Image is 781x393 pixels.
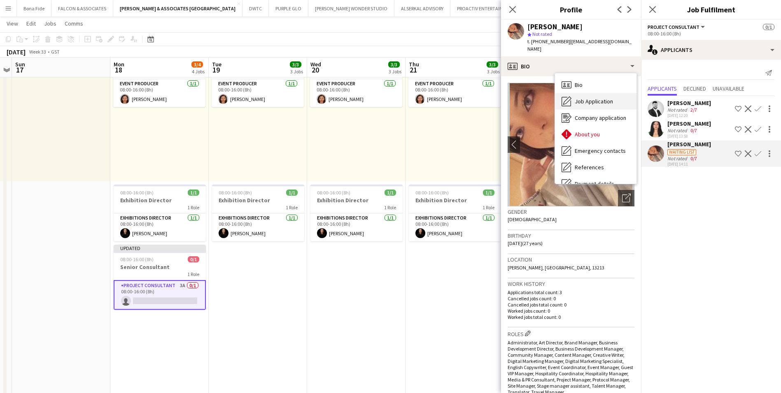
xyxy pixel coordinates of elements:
span: Project Consultant [648,24,699,30]
button: [PERSON_NAME] WONDER STUDIO [308,0,394,16]
div: Not rated [667,155,689,161]
span: Week 33 [27,49,48,55]
span: 08:00-16:00 (8h) [317,189,350,196]
div: 3 Jobs [290,68,303,75]
p: Cancelled jobs total count: 0 [508,302,634,308]
app-job-card: 08:00-16:00 (8h)1/1Exhibition Director1 RoleExhibitions Director1/108:00-16:00 (8h)[PERSON_NAME] [212,185,304,241]
h3: Job Fulfilment [641,4,781,15]
span: 08:00-16:00 (8h) [219,189,252,196]
button: Project Consultant [648,24,706,30]
span: Edit [26,20,36,27]
div: [PERSON_NAME] [667,99,711,107]
p: Worked jobs total count: 0 [508,314,634,320]
h3: Exhibition Director [409,196,501,204]
div: [DATE] [7,48,26,56]
span: 3/3 [388,61,400,68]
app-job-card: 08:00-16:00 (8h)1/11 RoleEvent Producer1/108:00-16:00 (8h)[PERSON_NAME] [212,59,304,107]
div: [DATE] 14:11 [667,161,711,167]
app-job-card: 08:00-16:00 (8h)1/11 RoleEvent Producer1/108:00-16:00 (8h)[PERSON_NAME] [310,59,402,107]
div: Open photos pop-in [618,190,634,206]
div: GST [51,49,60,55]
div: Job Application [555,93,636,110]
button: ALSERKAL ADVISORY [394,0,450,16]
div: 3 Jobs [487,68,500,75]
a: Jobs [41,18,60,29]
app-job-card: Updated08:00-16:00 (8h)0/1Senior Consultant1 RoleProject Consultant3A0/108:00-16:00 (8h) [114,245,206,310]
app-job-card: 08:00-16:00 (8h)1/11 RoleEvent Producer1/108:00-16:00 (8h)[PERSON_NAME] [408,59,501,107]
span: [PERSON_NAME], [GEOGRAPHIC_DATA], 13213 [508,264,604,271]
h3: Exhibition Director [114,196,206,204]
span: 1 Role [286,204,298,211]
app-card-role: Event Producer1/108:00-16:00 (8h)[PERSON_NAME] [113,79,205,107]
div: About you [555,126,636,143]
app-card-role: Event Producer1/108:00-16:00 (8h)[PERSON_NAME] [212,79,304,107]
button: PURPLE GLO [269,0,308,16]
app-card-role: Exhibitions Director1/108:00-16:00 (8h)[PERSON_NAME] [310,213,403,241]
p: Applications total count: 3 [508,289,634,295]
app-card-role: Event Producer1/108:00-16:00 (8h)[PERSON_NAME] [408,79,501,107]
div: 3 Jobs [389,68,401,75]
div: Applicants [641,40,781,60]
button: PROACTIV ENTERTAINMENT [450,0,522,16]
a: Comms [61,18,86,29]
span: Wed [310,61,321,68]
app-skills-label: 0/7 [690,155,697,161]
div: Bio [555,77,636,93]
span: Company application [575,114,626,122]
span: View [7,20,18,27]
span: [DEMOGRAPHIC_DATA] [508,216,557,222]
span: Sun [15,61,25,68]
span: 1/1 [385,189,396,196]
div: Not rated [667,107,689,113]
span: 08:00-16:00 (8h) [415,189,449,196]
div: Payment details [555,175,636,192]
p: Cancelled jobs count: 0 [508,295,634,302]
div: [DATE] 12:20 [667,113,711,118]
div: Waiting list [667,149,696,155]
div: 4 Jobs [192,68,205,75]
span: Bio [575,81,583,89]
span: 1 Role [384,204,396,211]
h3: Work history [508,280,634,288]
span: 3/3 [487,61,498,68]
app-skills-label: 0/7 [690,127,697,133]
span: Mon [114,61,124,68]
span: Not rated [532,31,552,37]
span: Comms [65,20,83,27]
span: 0/1 [763,24,774,30]
h3: Profile [501,4,641,15]
span: 18 [112,65,124,75]
span: 1 Role [187,204,199,211]
h3: Birthday [508,232,634,239]
span: 08:00-16:00 (8h) [120,256,154,262]
span: References [575,164,604,171]
div: References [555,159,636,175]
app-card-role: Exhibitions Director1/108:00-16:00 (8h)[PERSON_NAME] [409,213,501,241]
h3: Location [508,256,634,263]
span: 0/1 [188,256,199,262]
button: [PERSON_NAME] & ASSOCIATES [GEOGRAPHIC_DATA] [113,0,242,16]
div: [PERSON_NAME] [667,140,711,148]
span: Emergency contacts [575,147,626,154]
div: [PERSON_NAME] [667,120,711,127]
h3: Roles [508,329,634,338]
p: Worked jobs count: 0 [508,308,634,314]
a: View [3,18,21,29]
span: 1/1 [188,189,199,196]
span: 21 [408,65,419,75]
span: 20 [309,65,321,75]
span: About you [575,131,600,138]
app-card-role: Event Producer1/108:00-16:00 (8h)[PERSON_NAME] [310,79,402,107]
h3: Exhibition Director [212,196,304,204]
app-job-card: 08:00-16:00 (8h)1/1Exhibition Director1 RoleExhibitions Director1/108:00-16:00 (8h)[PERSON_NAME] [114,185,206,241]
span: 3/3 [290,61,301,68]
span: t. [PHONE_NUMBER] [527,38,570,44]
app-job-card: 08:00-16:00 (8h)1/1Exhibition Director1 RoleExhibitions Director1/108:00-16:00 (8h)[PERSON_NAME] [409,185,501,241]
